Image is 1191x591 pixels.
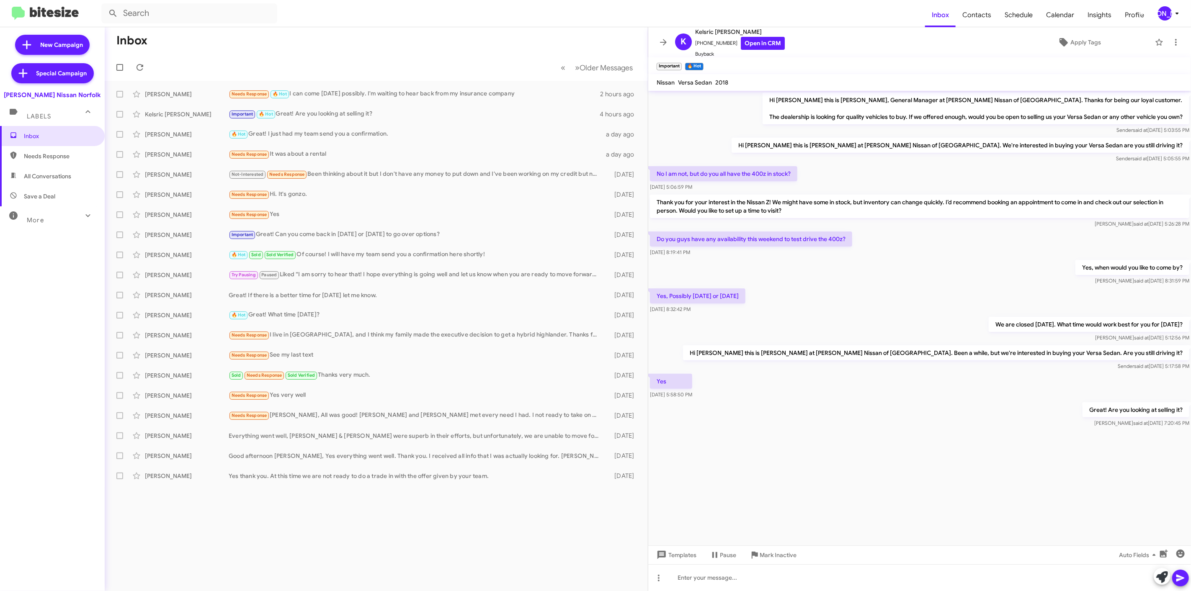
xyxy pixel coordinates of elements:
div: [DATE] [604,351,641,360]
div: [PERSON_NAME] [145,371,229,380]
span: Needs Response [232,192,267,197]
span: said at [1134,278,1149,284]
p: Thank you for your interest in the Nissan Z! We might have some in stock, but inventory can chang... [650,195,1189,218]
span: Not-Interested [232,172,264,177]
div: a day ago [604,130,641,139]
div: [PERSON_NAME] Nissan Norfolk [4,91,101,99]
span: [DATE] 8:32:42 PM [650,306,691,312]
span: 🔥 Hot [232,252,246,257]
div: [DATE] [604,251,641,259]
div: See my last text [229,350,604,360]
div: [PERSON_NAME] [145,391,229,400]
button: Pause [703,547,743,563]
p: Hi [PERSON_NAME] this is [PERSON_NAME] at [PERSON_NAME] Nissan of [GEOGRAPHIC_DATA]. We're intere... [732,138,1189,153]
div: Great! What time [DATE]? [229,310,604,320]
div: [DATE] [604,432,641,440]
div: [PERSON_NAME] [145,351,229,360]
span: Save a Deal [24,192,55,200]
div: I can come [DATE] possibly. I'm waiting to hear back from my insurance company [229,89,601,99]
div: Great! If there is a better time for [DATE] let me know. [229,291,604,299]
div: [PERSON_NAME] [145,170,229,179]
div: [PERSON_NAME] [145,311,229,319]
span: 🔥 Hot [232,312,246,318]
span: Sold [251,252,261,257]
span: Profile [1118,3,1151,27]
p: We are closed [DATE]. What time would work best for you for [DATE]? [989,317,1189,332]
span: Special Campaign [36,69,87,77]
div: [DATE] [604,231,641,239]
span: Paused [261,272,277,278]
span: More [27,216,44,224]
div: a day ago [604,150,641,159]
span: Mark Inactive [760,547,797,563]
span: [PERSON_NAME] [DATE] 5:26:28 PM [1095,221,1189,227]
div: [PERSON_NAME] [145,231,229,239]
h1: Inbox [116,34,147,47]
span: Insights [1081,3,1118,27]
span: Needs Response [232,413,267,418]
div: Kelsric [PERSON_NAME] [145,110,229,118]
span: Inbox [925,3,956,27]
span: Buyback [695,50,785,58]
span: Needs Response [269,172,305,177]
div: Hi. It's gonzo. [229,190,604,199]
div: Good afternoon [PERSON_NAME], Yes everything went well. Thank you. I received all info that I was... [229,452,604,460]
span: [DATE] 5:06:59 PM [650,184,692,190]
div: [DATE] [604,291,641,299]
span: Sold [232,373,241,378]
div: [DATE] [604,331,641,339]
div: [PERSON_NAME] [145,90,229,98]
a: New Campaign [15,35,90,55]
span: said at [1134,334,1149,341]
small: Important [657,63,682,70]
span: Needs Response [232,332,267,338]
span: » [575,62,580,73]
span: 🔥 Hot [273,91,287,97]
div: Of course! I will have my team send you a confirmation here shortly! [229,250,604,260]
span: Contacts [956,3,998,27]
span: 2018 [715,79,728,86]
div: Been thinking about it but I don't have any money to put down and I've been working on my credit ... [229,170,604,179]
div: It was about a rental [229,149,604,159]
span: Needs Response [232,91,267,97]
span: [PERSON_NAME] [DATE] 8:31:59 PM [1095,278,1189,284]
div: [PERSON_NAME] [145,331,229,339]
div: I live in [GEOGRAPHIC_DATA], and I think my family made the executive decision to get a hybrid hi... [229,330,604,340]
span: Important [232,232,253,237]
p: Do you guys have any availability this weekend to test drive the 400z? [650,231,852,247]
div: [PERSON_NAME] [145,452,229,460]
span: said at [1134,221,1148,227]
span: Needs Response [232,212,267,217]
span: Versa Sedan [678,79,712,86]
button: Auto Fields [1112,547,1166,563]
a: Calendar [1039,3,1081,27]
div: [DATE] [604,411,641,420]
div: [PERSON_NAME] [145,472,229,480]
span: K [681,35,686,49]
div: [PERSON_NAME] [145,150,229,159]
span: Sold Verified [266,252,294,257]
span: said at [1133,420,1148,426]
div: Liked “I am sorry to hear that! I hope everything is going well and let us know when you are read... [229,270,604,280]
div: [DATE] [604,472,641,480]
small: 🔥 Hot [685,63,703,70]
div: 4 hours ago [600,110,641,118]
div: [DATE] [604,211,641,219]
div: Thanks very much. [229,370,604,380]
div: [PERSON_NAME] [1158,6,1172,21]
span: Needs Response [247,373,282,378]
div: [DATE] [604,170,641,179]
p: Great! Are you looking at selling it? [1083,402,1189,417]
span: Kelsric [PERSON_NAME] [695,27,785,37]
p: Yes [650,374,692,389]
span: Older Messages [580,63,633,72]
span: Needs Response [232,393,267,398]
span: Sender [DATE] 5:03:55 PM [1116,127,1189,133]
div: Great! Can you come back in [DATE] or [DATE] to go over options? [229,230,604,239]
div: [DATE] [604,371,641,380]
div: [PERSON_NAME] [145,211,229,219]
p: Yes, when would you like to come by? [1075,260,1189,275]
div: [PERSON_NAME], All was good! [PERSON_NAME] and [PERSON_NAME] met every need I had. I not ready to... [229,411,604,420]
div: Yes very well [229,391,604,400]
